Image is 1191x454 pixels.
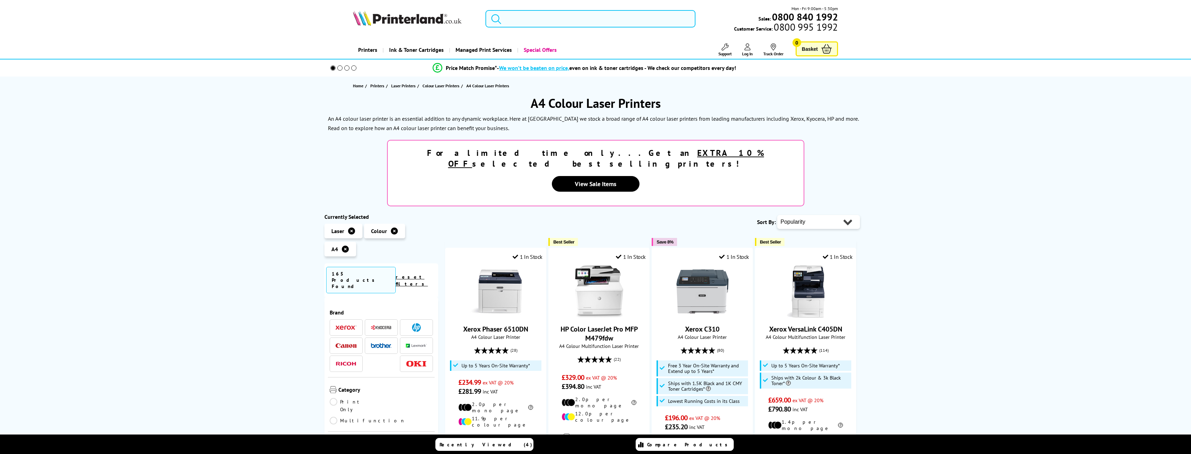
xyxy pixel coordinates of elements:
img: Category [330,386,337,393]
span: Colour [371,228,387,234]
a: 0800 840 1992 [771,14,838,20]
span: Free 3 Year On-Site Warranty and Extend up to 5 Years* [668,363,747,374]
div: 1 In Stock [616,253,646,260]
a: Laser Printers [391,82,417,89]
span: inc VAT [792,406,808,413]
img: Xerox [336,325,356,330]
a: reset filters [396,274,428,287]
span: Price Match Promise* [446,64,497,71]
img: HP [412,323,421,332]
span: Basket [802,44,818,54]
img: Brother [371,343,392,348]
a: Lexmark [406,341,427,350]
span: £790.80 [768,405,791,414]
li: modal_Promise [321,62,848,74]
div: modal_delivery [552,428,646,448]
a: Xerox Phaser 6510DN [470,312,522,319]
span: A4 Colour Laser Printers [466,83,509,88]
a: HP Color LaserJet Pro MFP M479fdw [573,312,625,319]
span: Recently Viewed (4) [440,441,532,448]
a: Support [718,43,732,56]
a: Printers [370,82,386,89]
span: inc VAT [586,383,601,390]
span: Support [718,51,732,56]
a: Ink & Toner Cartridges [383,41,449,59]
a: Printers [353,41,383,59]
span: Up to 5 Years On-Site Warranty* [461,363,530,368]
span: Lowest Running Costs in its Class [668,398,740,404]
img: Printerland Logo [353,10,461,26]
a: HP [406,323,427,332]
u: EXTRA 10% OFF [448,148,764,169]
span: inc VAT [483,388,498,395]
span: Sales: [758,15,771,22]
a: Home [353,82,365,89]
img: Lexmark [406,344,427,348]
a: Multifunction [330,417,405,424]
span: Log In [742,51,753,56]
div: 1 In Stock [513,253,542,260]
button: Save 8% [652,238,677,246]
a: Ricoh [336,359,356,368]
span: Colour Laser Printers [423,82,459,89]
span: (114) [819,344,829,357]
span: A4 Colour Multifunction Laser Printer [759,334,852,340]
span: Save 8% [657,239,673,245]
a: Printerland Logo [353,10,476,27]
a: View Sale Items [552,176,639,192]
b: 0800 840 1992 [772,10,838,23]
span: Printers [370,82,384,89]
button: Best Seller [755,238,784,246]
a: Basket 0 [796,41,838,56]
strong: For a limited time only...Get an selected best selling printers! [427,148,764,169]
h1: A4 Colour Laser Printers [324,95,867,111]
span: Brand [330,309,433,316]
a: OKI [406,359,427,368]
span: ex VAT @ 20% [586,374,617,381]
a: Xerox VersaLink C405DN [769,325,842,334]
a: Compare Products [636,438,734,451]
a: Log In [742,43,753,56]
li: 11.9p per colour page [458,415,533,428]
span: A4 [331,246,338,253]
a: Xerox C310 [676,312,729,319]
button: Best Seller [548,238,578,246]
span: Mon - Fri 9:00am - 5:30pm [791,5,838,12]
span: A4 Colour Laser Printer [449,334,542,340]
span: 165 Products Found [326,267,396,293]
span: (22) [614,353,621,366]
span: Ink & Toner Cartridges [389,41,444,59]
a: Special Offers [517,41,562,59]
span: Laser Printers [391,82,416,89]
span: Laser [331,228,344,234]
a: Colour Laser Printers [423,82,461,89]
a: Xerox [336,323,356,332]
div: 1 In Stock [823,253,853,260]
img: Xerox C310 [676,265,729,318]
span: ex VAT @ 20% [483,379,514,386]
span: A4 Colour Multifunction Laser Printer [552,343,646,349]
span: inc VAT [689,424,705,430]
span: Sort By: [757,218,776,225]
span: Ships with 1.5K Black and 1K CMY Toner Cartridges* [668,381,747,392]
span: Ships with 2k Colour & 3k Black Toner* [771,375,850,386]
a: Xerox C310 [685,325,719,334]
span: Best Seller [553,239,574,245]
a: Managed Print Services [449,41,517,59]
span: ex VAT @ 20% [689,415,720,421]
div: - even on ink & toner cartridges - We check our competitors every day! [497,64,736,71]
span: A4 Colour Laser Printer [655,334,749,340]
p: An A4 colour laser printer is an essential addition to any dynamic workplace. Here at [GEOGRAPHIC... [328,115,859,132]
span: £659.00 [768,396,791,405]
img: HP Color LaserJet Pro MFP M479fdw [573,265,625,318]
span: Best Seller [760,239,781,245]
a: Kyocera [371,323,392,332]
a: Track Order [763,43,783,56]
div: Currently Selected [324,213,438,220]
li: 12.0p per colour page [562,411,636,423]
span: £235.20 [665,422,687,431]
span: Up to 5 Years On-Site Warranty* [771,363,840,368]
span: 0800 995 1992 [773,24,838,30]
li: 9.7p per colour page [768,433,843,446]
li: 2.0p per mono page [562,396,636,409]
